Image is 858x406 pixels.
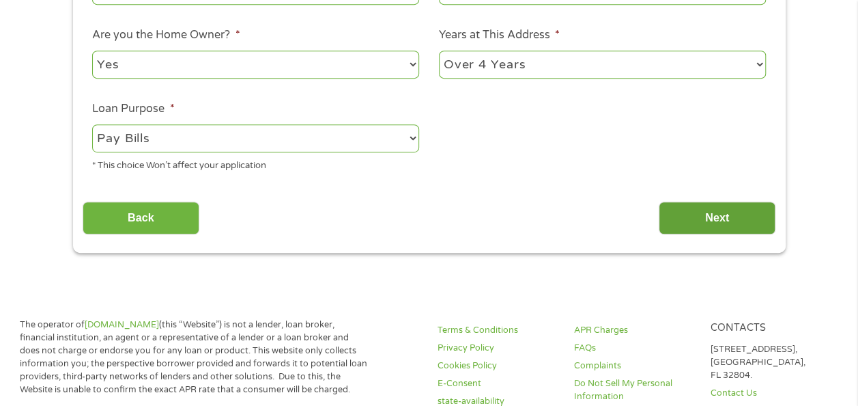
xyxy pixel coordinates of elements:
[574,360,694,373] a: Complaints
[710,387,830,400] a: Contact Us
[438,324,558,337] a: Terms & Conditions
[92,154,419,173] div: * This choice Won’t affect your application
[574,377,694,403] a: Do Not Sell My Personal Information
[574,342,694,355] a: FAQs
[659,202,775,235] input: Next
[438,377,558,390] a: E-Consent
[438,360,558,373] a: Cookies Policy
[92,102,174,116] label: Loan Purpose
[83,202,199,235] input: Back
[439,28,560,42] label: Years at This Address
[85,319,159,330] a: [DOMAIN_NAME]
[710,343,830,382] p: [STREET_ADDRESS], [GEOGRAPHIC_DATA], FL 32804.
[20,319,368,396] p: The operator of (this “Website”) is not a lender, loan broker, financial institution, an agent or...
[710,322,830,335] h4: Contacts
[92,28,240,42] label: Are you the Home Owner?
[438,342,558,355] a: Privacy Policy
[574,324,694,337] a: APR Charges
